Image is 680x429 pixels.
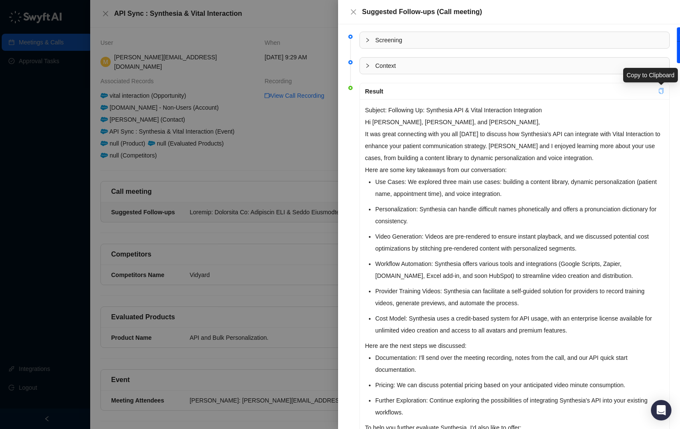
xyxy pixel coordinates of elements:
div: Copy to Clipboard [623,68,678,82]
span: collapsed [365,38,370,43]
span: Screening [375,35,664,45]
p: Subject: Following Up: Synthesia API & Vital Interaction Integration [365,104,664,116]
span: collapsed [365,63,370,68]
p: Here are the next steps we discussed: [365,340,664,352]
li: Cost Model: Synthesia uses a credit-based system for API usage, with an enterprise license availa... [375,312,664,336]
li: Provider Training Videos: Synthesia can facilitate a self-guided solution for providers to record... [375,285,664,309]
li: Pricing: We can discuss potential pricing based on your anticipated video minute consumption. [375,379,664,391]
div: Context [360,58,669,74]
li: Documentation: I'll send over the meeting recording, notes from the call, and our API quick start... [375,352,664,376]
p: It was great connecting with you all [DATE] to discuss how Synthesia's API can integrate with Vit... [365,128,664,164]
span: Context [375,61,664,70]
li: Workflow Automation: Synthesia offers various tools and integrations (Google Scripts, Zapier, [DO... [375,258,664,282]
li: Personalization: Synthesia can handle difficult names phonetically and offers a pronunciation dic... [375,203,664,227]
p: Hi [PERSON_NAME], [PERSON_NAME], and [PERSON_NAME], [365,116,664,128]
div: Suggested Follow-ups (Call meeting) [362,7,670,17]
li: Video Generation: Videos are pre-rendered to ensure instant playback, and we discussed potential ... [375,231,664,254]
div: Result [365,87,658,96]
span: copy [658,88,664,94]
li: Use Cases: We explored three main use cases: building a content library, dynamic personalization ... [375,176,664,200]
div: Screening [360,32,669,48]
div: Open Intercom Messenger [651,400,671,420]
button: Close [348,7,359,17]
p: Here are some key takeaways from our conversation: [365,164,664,176]
li: Further Exploration: Continue exploring the possibilities of integrating Synthesia's API into you... [375,394,664,418]
span: close [350,9,357,15]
